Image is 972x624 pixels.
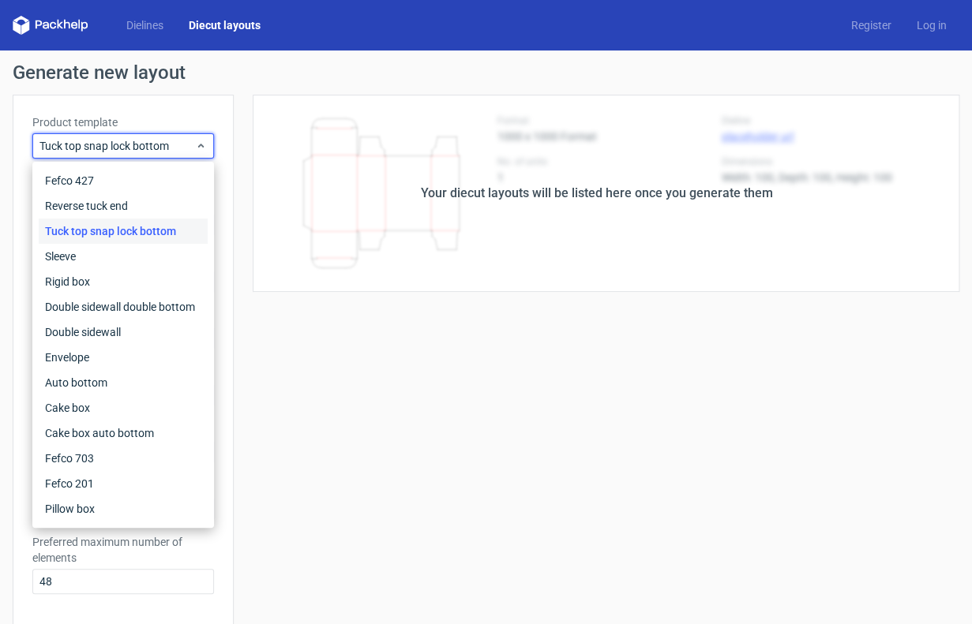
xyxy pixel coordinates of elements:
[904,17,959,33] a: Log in
[39,471,208,496] div: Fefco 201
[39,496,208,521] div: Pillow box
[39,395,208,420] div: Cake box
[39,319,208,345] div: Double sidewall
[39,446,208,471] div: Fefco 703
[839,17,904,33] a: Register
[176,17,273,33] a: Diecut layouts
[39,345,208,370] div: Envelope
[39,420,208,446] div: Cake box auto bottom
[13,63,959,82] h1: Generate new layout
[39,219,208,244] div: Tuck top snap lock bottom
[32,114,214,130] label: Product template
[32,534,214,566] label: Preferred maximum number of elements
[39,138,195,154] span: Tuck top snap lock bottom
[39,294,208,319] div: Double sidewall double bottom
[39,168,208,193] div: Fefco 427
[39,244,208,269] div: Sleeve
[421,184,773,203] div: Your diecut layouts will be listed here once you generate them
[39,370,208,395] div: Auto bottom
[114,17,176,33] a: Dielines
[39,193,208,219] div: Reverse tuck end
[39,269,208,294] div: Rigid box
